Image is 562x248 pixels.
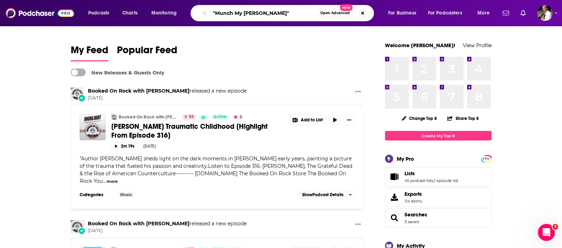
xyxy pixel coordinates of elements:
[151,8,177,18] span: Monitoring
[210,114,230,120] a: Active
[122,8,138,18] span: Charts
[343,114,355,126] button: Show More Button
[405,199,422,204] span: 114 items
[88,220,247,227] h3: released a new episode
[387,172,402,182] a: Lists
[88,95,247,101] span: [DATE]
[538,224,555,241] iframe: Intercom live chat
[117,192,135,198] a: Music
[6,6,74,20] img: Podchaser - Follow, Share and Rate Podcasts
[299,191,355,199] button: ShowPodcast Details
[537,5,553,21] button: Show profile menu
[397,114,441,123] button: Change Top 8
[107,178,118,184] button: more
[117,44,177,60] span: Popular Feed
[385,131,492,140] a: Create My Top 8
[387,192,402,202] span: Exports
[213,114,227,121] span: Active
[537,5,553,21] span: Logged in as Quarto
[83,7,118,19] button: open menu
[143,144,156,149] div: [DATE]
[146,7,186,19] button: open menu
[352,220,364,229] button: Show More Button
[537,5,553,21] img: User Profile
[405,191,422,197] span: Exports
[210,7,317,19] input: Search podcasts, credits, & more...
[477,8,489,18] span: More
[71,44,108,60] span: My Feed
[405,170,415,177] span: Lists
[463,42,492,49] a: View Profile
[388,8,416,18] span: For Business
[88,220,189,227] a: Booked On Rock with Eric Senich
[405,219,419,224] a: 3 saved
[352,88,364,97] button: Show More Button
[71,44,108,61] a: My Feed
[111,143,138,149] button: 2m 19s
[387,213,402,223] a: Searches
[182,114,197,120] a: 53
[289,115,326,125] button: Show More Button
[80,192,112,198] h3: Categories
[78,94,86,102] div: New Episode
[383,7,425,19] button: open menu
[118,7,142,19] a: Charts
[397,155,414,162] div: My Pro
[482,156,491,161] span: PRO
[71,220,84,233] img: Booked On Rock with Eric Senich
[71,68,164,76] a: New Releases & Guests Only
[88,88,247,94] h3: released a new episode
[433,178,434,183] span: ,
[117,44,177,61] a: Popular Feed
[301,117,323,123] span: Add to List
[482,156,491,161] a: PRO
[80,114,106,140] img: Jerry Garcia's Traumatic Childhood [Highlight From Episode 316]
[385,167,492,186] span: Lists
[472,7,498,19] button: open menu
[302,192,343,197] span: Show Podcast Details
[88,8,109,18] span: Podcasts
[111,122,268,140] span: [PERSON_NAME] Traumatic Childhood [Highlight From Episode 316]
[405,170,458,177] a: Lists
[189,114,194,121] span: 53
[71,88,84,100] img: Booked On Rock with Eric Senich
[434,178,458,183] a: 1 episode list
[317,9,353,17] button: Open AdvancedNew
[552,224,558,230] span: 3
[111,122,284,140] a: [PERSON_NAME] Traumatic Childhood [Highlight From Episode 316]
[197,5,381,21] div: Search podcasts, credits, & more...
[447,111,479,125] button: Share Top 8
[103,178,106,184] span: ...
[428,8,462,18] span: For Podcasters
[405,211,427,218] a: Searches
[340,4,353,11] span: New
[111,114,117,120] img: Booked On Rock with Eric Senich
[78,227,86,235] div: New Episode
[405,178,433,183] a: 45 podcast lists
[119,114,177,120] a: Booked On Rock with [PERSON_NAME]
[231,114,244,120] button: 5
[320,11,350,15] span: Open Advanced
[88,88,189,94] a: Booked On Rock with Eric Senich
[423,7,472,19] button: open menu
[385,42,455,49] a: Welcome [PERSON_NAME]!
[80,155,352,184] span: Author [PERSON_NAME] sheds light on the dark moments in [PERSON_NAME] early years, painting a pic...
[80,155,352,184] span: "
[518,7,529,19] a: Show notifications dropdown
[500,7,512,19] a: Show notifications dropdown
[385,208,492,227] span: Searches
[88,228,247,234] span: [DATE]
[385,188,492,207] a: Exports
